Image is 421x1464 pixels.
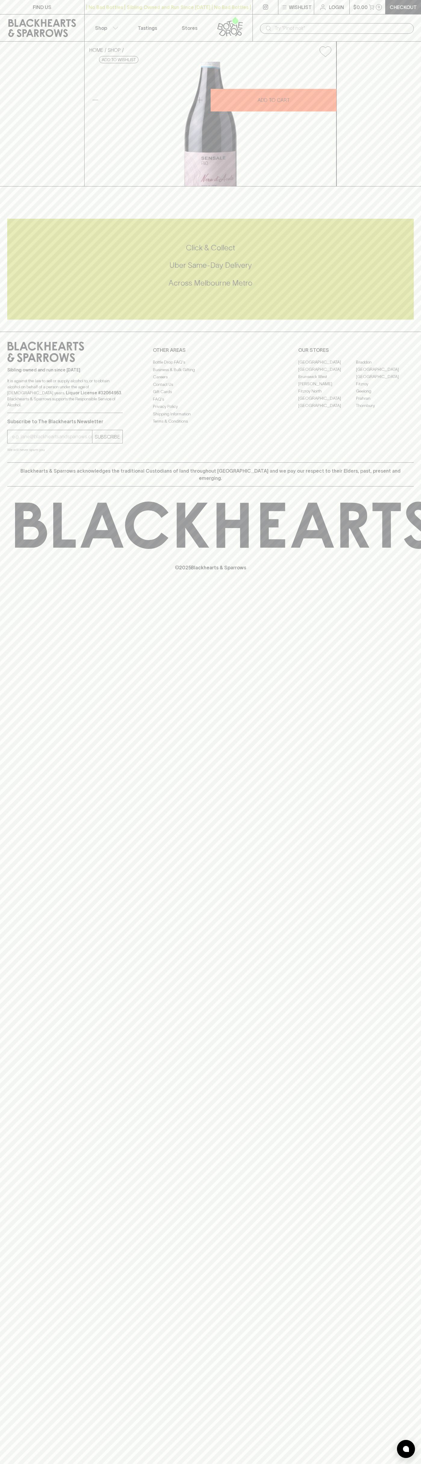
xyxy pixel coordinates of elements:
a: [GEOGRAPHIC_DATA] [298,402,356,409]
a: [GEOGRAPHIC_DATA] [356,366,414,373]
h5: Click & Collect [7,243,414,253]
p: Login [329,4,344,11]
input: e.g. jane@blackheartsandsparrows.com.au [12,432,92,442]
p: Sibling owned and run since [DATE] [7,367,123,373]
p: FIND US [33,4,51,11]
p: $0.00 [353,4,368,11]
a: Geelong [356,387,414,395]
a: [GEOGRAPHIC_DATA] [298,366,356,373]
p: OUR STORES [298,346,414,354]
a: HOME [89,47,103,53]
p: ADD TO CART [258,96,290,104]
p: Subscribe to The Blackhearts Newsletter [7,418,123,425]
p: Stores [182,24,197,32]
p: It is against the law to sell or supply alcohol to, or to obtain alcohol on behalf of a person un... [7,378,123,408]
strong: Liquor License #32064953 [66,390,121,395]
a: Careers [153,374,268,381]
p: 0 [378,5,380,9]
p: Shop [95,24,107,32]
button: Shop [85,14,127,41]
button: SUBSCRIBE [92,430,122,443]
img: 40541.png [85,62,336,186]
a: [PERSON_NAME] [298,380,356,387]
a: Terms & Conditions [153,418,268,425]
a: Fitzroy [356,380,414,387]
a: FAQ's [153,396,268,403]
p: Tastings [138,24,157,32]
button: Add to wishlist [99,56,138,63]
button: Add to wishlist [317,44,334,59]
p: Checkout [390,4,417,11]
a: Shipping Information [153,410,268,418]
a: Prahran [356,395,414,402]
p: Wishlist [289,4,312,11]
a: Braddon [356,358,414,366]
a: SHOP [108,47,121,53]
a: Bottle Drop FAQ's [153,359,268,366]
h5: Uber Same-Day Delivery [7,260,414,270]
a: Gift Cards [153,388,268,396]
a: [GEOGRAPHIC_DATA] [298,358,356,366]
a: [GEOGRAPHIC_DATA] [356,373,414,380]
a: Thornbury [356,402,414,409]
input: Try "Pinot noir" [274,23,409,33]
a: Stores [169,14,211,41]
a: Business & Bulk Gifting [153,366,268,373]
button: ADD TO CART [211,89,336,111]
p: SUBSCRIBE [95,433,120,440]
p: We will never spam you [7,447,123,453]
a: Privacy Policy [153,403,268,410]
p: Blackhearts & Sparrows acknowledges the traditional Custodians of land throughout [GEOGRAPHIC_DAT... [12,467,409,482]
a: Contact Us [153,381,268,388]
a: [GEOGRAPHIC_DATA] [298,395,356,402]
a: Brunswick West [298,373,356,380]
h5: Across Melbourne Metro [7,278,414,288]
p: OTHER AREAS [153,346,268,354]
img: bubble-icon [403,1446,409,1452]
div: Call to action block [7,219,414,320]
a: Tastings [126,14,169,41]
a: Fitzroy North [298,387,356,395]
